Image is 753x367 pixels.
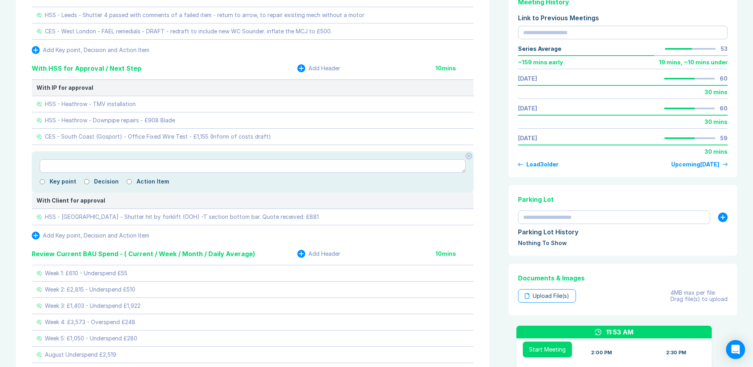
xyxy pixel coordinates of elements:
[726,340,745,359] div: Open Intercom Messenger
[666,350,686,356] div: 2:30 PM
[720,46,728,52] div: 53
[37,197,469,204] div: With Client for approval
[518,59,563,66] div: ~ 159 mins early
[518,135,537,141] a: [DATE]
[523,342,572,357] button: Start Meeting
[32,64,141,73] div: With HSS for Approval / Next Step
[705,89,728,95] div: 30 mins
[45,319,135,325] div: Week 4: £3,573 - Overspend £248
[671,161,728,168] a: Upcoming[DATE]
[518,75,537,82] a: [DATE]
[526,161,558,168] div: Load 3 older
[297,250,340,258] button: Add Header
[435,65,474,71] div: 10 mins
[518,46,561,52] div: Series Average
[670,290,728,296] div: 4MB max per file
[435,251,474,257] div: 10 mins
[518,13,728,23] div: Link to Previous Meetings
[591,350,612,356] div: 2:00 PM
[45,303,141,309] div: Week 3: £1,403 - Underspend £1,922
[659,59,728,66] div: 19 mins , ~ 10 mins under
[45,117,175,124] div: HSS - Heathrow - Downpipe repairs - £908 Blade
[43,232,149,239] div: Add Key point, Decision and Action Item
[297,64,340,72] button: Add Header
[705,119,728,125] div: 30 mins
[720,135,728,141] div: 59
[137,178,169,185] label: Action Item
[45,270,127,276] div: Week 1: £610 - Underspend £55
[518,289,576,303] div: Upload File(s)
[308,65,340,71] div: Add Header
[45,133,271,140] div: CES - South Coast (Gosport) - Office Fixed Wire Test - £1,155 (Inform of costs draft)
[671,161,719,168] div: Upcoming [DATE]
[518,273,728,283] div: Documents & Images
[720,75,728,82] div: 60
[45,12,364,18] div: HSS - Leeds - Shutter 4 passed with comments of a failed item - return to arrow, to repair existi...
[606,327,634,337] div: 11:53 AM
[518,161,558,168] button: Load3older
[670,296,728,302] div: Drag file(s) to upload
[32,46,149,54] button: Add Key point, Decision and Action Item
[308,251,340,257] div: Add Header
[45,335,137,342] div: Week 5: £1,050 - Underspend £280
[94,178,119,185] label: Decision
[518,227,728,237] div: Parking Lot History
[518,105,537,112] a: [DATE]
[43,47,149,53] div: Add Key point, Decision and Action Item
[720,105,728,112] div: 60
[705,149,728,155] div: 30 mins
[45,214,319,220] div: HSS - [GEOGRAPHIC_DATA] - Shutter hit by forklift (OOH) -T section bottom bar. Quote received. £881
[518,195,728,204] div: Parking Lot
[45,352,116,358] div: August Underspend £2,519
[45,28,332,35] div: CES - West London - FAEL remedials - DRAFT - redraft to include new WC Sounder. inflate the MCJ t...
[37,85,469,91] div: With IP for approval
[32,249,255,259] div: Review Current BAU Spend - ( Current / Week / Month / Daily Average)
[32,232,149,240] button: Add Key point, Decision and Action Item
[518,240,728,246] div: Nothing To Show
[45,286,135,293] div: Week 2: £2,815 - Underspend £510
[45,101,136,107] div: HSS - Heathrow - TMV installation
[50,178,76,185] label: Key point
